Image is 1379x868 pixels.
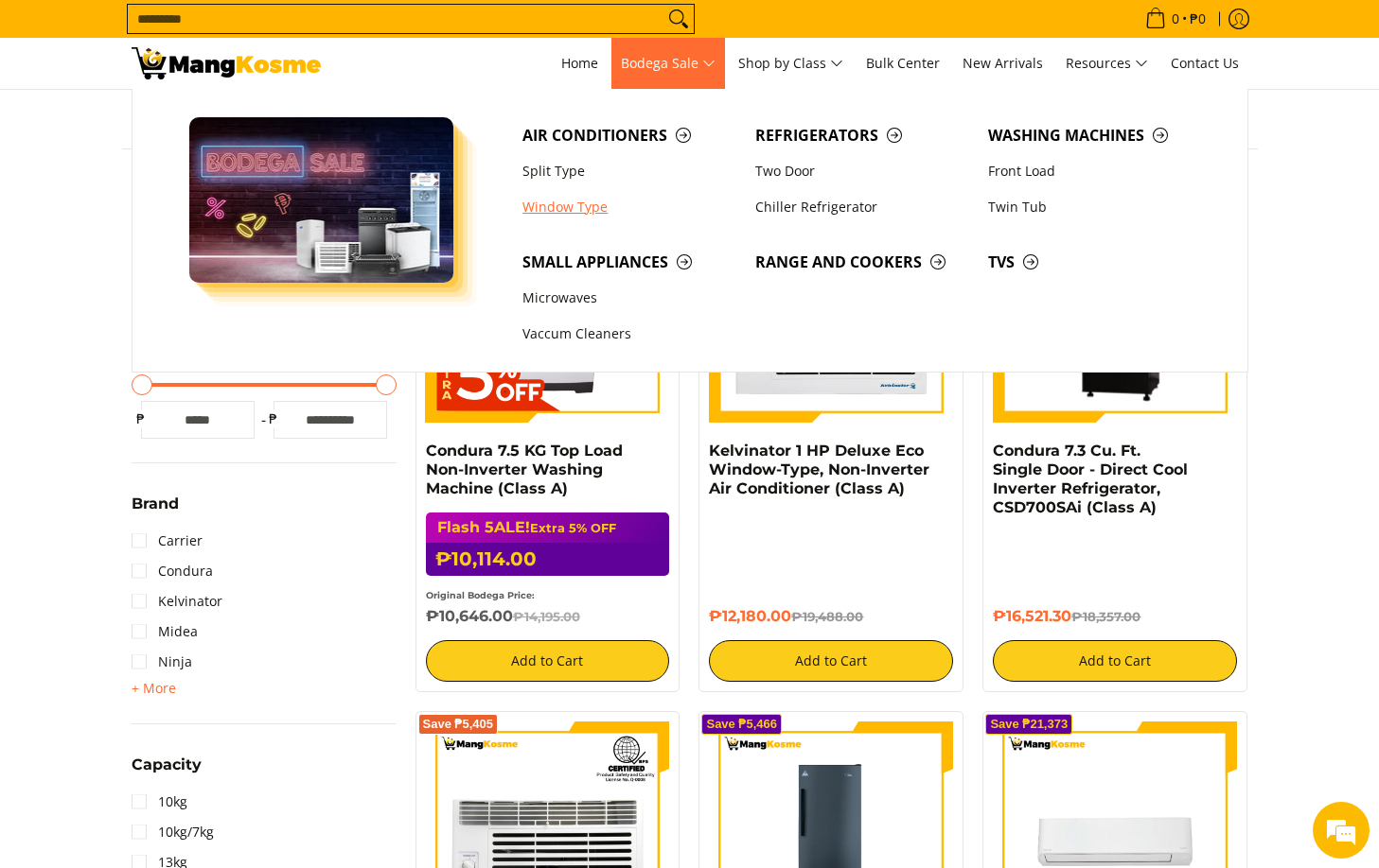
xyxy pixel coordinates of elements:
a: New Arrivals [953,38,1052,89]
a: Shop by Class [729,38,853,89]
button: Add to Cart [709,640,953,682]
span: Bodega Sale [621,52,716,76]
a: Range and Cookers [746,244,979,280]
span: Brand [132,496,179,512]
a: Chiller Refrigerator [746,189,979,225]
span: Capacity [132,757,202,773]
del: ₱18,357.00 [1071,609,1140,624]
span: We're online! [110,238,261,429]
a: Twin Tub [979,189,1211,225]
div: Chat with us now [98,106,318,130]
span: Air Conditioners [522,124,736,148]
a: Front Load [979,153,1211,189]
button: Add to Cart [993,640,1237,682]
a: 10kg/7kg [132,817,214,847]
a: Kelvinator 1 HP Deluxe Eco Window-Type, Non-Inverter Air Conditioner (Class A) [709,442,929,497]
h6: ₱12,180.00 [709,607,953,626]
span: Contact Us [1171,54,1239,72]
button: Add to Cart [426,640,670,682]
span: TVs [988,251,1202,274]
span: ₱ [264,409,283,428]
a: Microwaves [513,280,746,316]
span: Small Appliances [522,251,736,274]
a: Bodega Sale [611,38,725,89]
textarea: Type your message and hit 'Enter' [9,516,361,582]
a: Refrigerators [746,117,979,153]
a: Home [552,38,608,89]
a: Resources [1056,38,1158,89]
span: 0 [1169,12,1182,26]
span: • [1140,9,1211,29]
a: 10kg [132,787,187,817]
span: Range and Cookers [755,251,969,274]
summary: Open [132,757,202,787]
a: Small Appliances [513,244,746,280]
a: Condura 7.5 KG Top Load Non-Inverter Washing Machine (Class A) [426,442,623,497]
nav: Main Menu [340,38,1248,89]
a: Kelvinator [132,586,222,616]
del: ₱14,195.00 [513,609,580,624]
h6: ₱10,646.00 [426,607,670,626]
small: Original Bodega Price: [426,590,535,600]
h6: ₱16,521.30 [993,607,1237,626]
img: Bodega Sale [189,117,454,283]
span: Save ₱5,405 [423,719,494,730]
a: Bulk Center [857,38,949,89]
summary: Open [132,677,176,700]
span: Save ₱21,373 [990,719,1068,730]
a: Contact Us [1161,38,1248,89]
span: Shop by Class [738,52,843,76]
img: Class A | Mang Kosme [132,47,321,79]
span: Save ₱5,466 [706,719,777,730]
span: + More [132,681,176,696]
a: Midea [132,616,198,647]
a: Carrier [132,526,203,556]
a: Condura [132,556,213,586]
summary: Open [132,496,179,526]
span: Resources [1066,52,1148,76]
del: ₱19,488.00 [791,609,863,624]
span: Washing Machines [988,124,1202,148]
div: Minimize live chat window [310,9,356,55]
span: Home [561,54,598,72]
a: Vaccum Cleaners [513,317,746,353]
a: Two Door [746,153,979,189]
span: ₱ [132,409,150,428]
a: Window Type [513,189,746,225]
span: Bulk Center [866,54,940,72]
a: Ninja [132,647,192,677]
a: Washing Machines [979,117,1211,153]
a: Split Type [513,153,746,189]
a: Air Conditioners [513,117,746,153]
span: Refrigerators [755,124,969,148]
a: Condura 7.3 Cu. Ft. Single Door - Direct Cool Inverter Refrigerator, CSD700SAi (Class A) [993,442,1188,516]
h6: ₱10,114.00 [426,543,670,576]
button: Search [663,5,694,33]
a: TVs [979,244,1211,280]
span: ₱0 [1187,12,1209,26]
span: New Arrivals [963,54,1043,72]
